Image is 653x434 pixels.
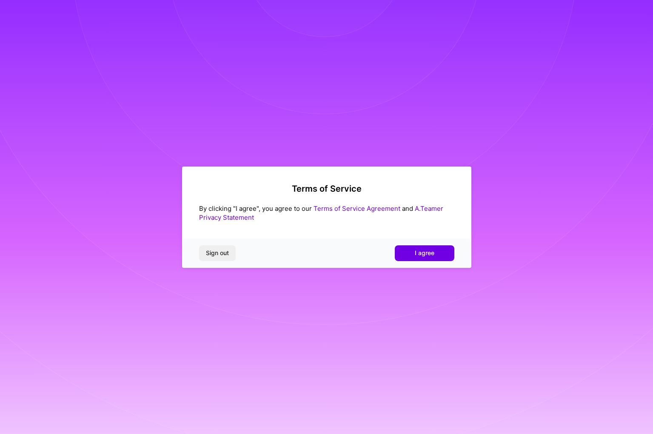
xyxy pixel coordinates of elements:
[206,249,229,257] span: Sign out
[415,249,434,257] span: I agree
[314,204,400,213] a: Terms of Service Agreement
[199,245,236,261] button: Sign out
[199,184,454,194] h2: Terms of Service
[199,204,454,222] div: By clicking "I agree", you agree to our and
[395,245,454,261] button: I agree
